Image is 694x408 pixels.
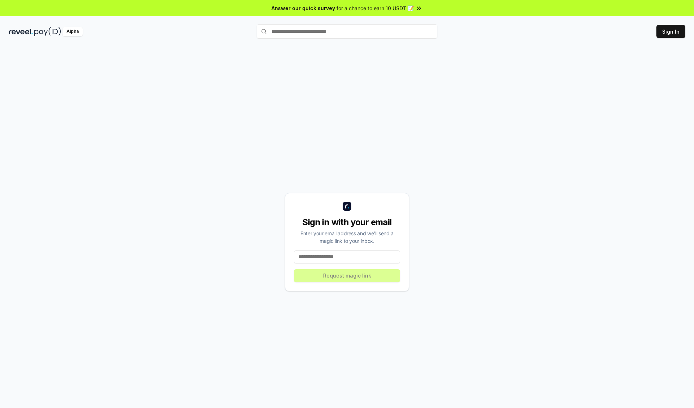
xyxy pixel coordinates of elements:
div: Alpha [63,27,83,36]
span: Answer our quick survey [271,4,335,12]
div: Enter your email address and we’ll send a magic link to your inbox. [294,229,400,245]
img: logo_small [343,202,351,211]
img: reveel_dark [9,27,33,36]
div: Sign in with your email [294,216,400,228]
button: Sign In [656,25,685,38]
img: pay_id [34,27,61,36]
span: for a chance to earn 10 USDT 📝 [337,4,414,12]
